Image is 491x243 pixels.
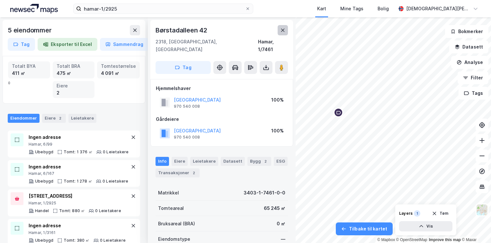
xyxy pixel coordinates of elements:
[64,238,89,243] div: Tomt: 380 ㎡
[29,201,121,206] div: Hamar, 1/2925
[8,25,53,35] div: 5 eiendommer
[396,238,427,242] a: OpenStreetMap
[10,4,58,14] img: logo.a4113a55bc3d86da70a041830d287a7e.svg
[29,133,129,141] div: Ingen adresse
[8,61,140,98] div: 0
[35,238,53,243] div: Ubebygd
[57,115,63,122] div: 2
[406,5,470,13] div: [DEMOGRAPHIC_DATA][PERSON_NAME]
[428,208,452,219] button: Tøm
[100,38,149,51] button: Sammendrag
[29,222,126,230] div: Ingen adresse
[156,61,211,74] button: Tag
[336,222,393,235] button: Tilbake til kartet
[68,114,96,123] div: Leietakere
[174,135,200,140] div: 970 540 008
[244,189,285,197] div: 3403-1-7461-0-0
[158,204,184,212] div: Tomteareal
[8,38,35,51] button: Tag
[459,212,491,243] div: Kontrollprogram for chat
[476,204,488,216] img: Z
[459,87,488,100] button: Tags
[258,38,288,53] div: Hamar, 1/7461
[57,89,91,96] div: 2
[445,25,488,38] button: Bokmerker
[59,208,85,213] div: Tomt: 880 ㎡
[101,63,136,70] div: Tomtestørrelse
[57,70,91,77] div: 475 ㎡
[414,210,420,217] div: 1
[449,40,488,53] button: Datasett
[57,82,91,89] div: Eiere
[247,157,271,166] div: Bygg
[274,157,288,166] div: ESG
[12,70,46,77] div: 411 ㎡
[156,38,258,53] div: 2318, [GEOGRAPHIC_DATA], [GEOGRAPHIC_DATA]
[57,63,91,70] div: Totalt BRA
[158,189,179,197] div: Matrikkel
[429,238,461,242] a: Improve this map
[100,238,126,243] div: 0 Leietakere
[221,157,245,166] div: Datasett
[35,208,49,213] div: Handel
[399,211,413,216] div: Layers
[38,38,97,51] button: Eksporter til Excel
[377,238,395,242] a: Mapbox
[156,168,200,177] div: Transaksjoner
[451,56,488,69] button: Analyse
[156,25,209,35] div: Børstadalleen 42
[158,220,195,228] div: Bruksareal (BRA)
[42,114,66,123] div: Eiere
[12,63,46,70] div: Totalt BYA
[29,163,128,171] div: Ingen adresse
[281,235,285,243] div: —
[29,192,121,200] div: [STREET_ADDRESS]
[8,114,40,123] div: Eiendommer
[101,70,136,77] div: 4 091 ㎡
[103,179,128,184] div: 0 Leietakere
[174,104,200,109] div: 970 540 008
[399,221,452,231] button: Vis
[81,4,245,14] input: Søk på adresse, matrikkel, gårdeiere, leietakere eller personer
[191,170,197,176] div: 2
[64,179,92,184] div: Tomt: 1 278 ㎡
[158,235,190,243] div: Eiendomstype
[271,96,284,104] div: 100%
[156,85,288,92] div: Hjemmelshaver
[459,212,491,243] iframe: Chat Widget
[190,157,218,166] div: Leietakere
[340,5,363,13] div: Mine Tags
[172,157,188,166] div: Eiere
[156,157,169,166] div: Info
[317,5,326,13] div: Kart
[277,220,285,228] div: 0 ㎡
[29,142,129,147] div: Hamar, 6/99
[95,208,121,213] div: 0 Leietakere
[64,149,93,155] div: Tomt: 1 376 ㎡
[264,204,285,212] div: 65 245 ㎡
[29,230,126,235] div: Hamar, 1/3161
[262,158,269,165] div: 2
[458,71,488,84] button: Filter
[334,108,343,117] div: Map marker
[29,171,128,176] div: Hamar, 6/167
[271,127,284,135] div: 100%
[35,179,53,184] div: Ubebygd
[35,149,53,155] div: Ubebygd
[156,115,288,123] div: Gårdeiere
[103,149,129,155] div: 0 Leietakere
[378,5,389,13] div: Bolig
